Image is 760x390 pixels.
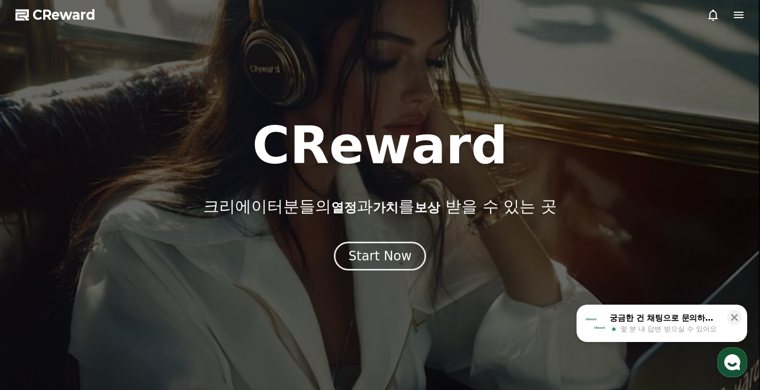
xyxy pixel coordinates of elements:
span: 보상 [414,200,440,215]
h1: CReward [252,120,508,171]
p: 크리에이터분들의 과 를 받을 수 있는 곳 [203,197,556,216]
span: 열정 [331,200,357,215]
span: CReward [33,6,95,23]
a: Start Now [334,252,426,262]
span: 가치 [373,200,398,215]
div: Start Now [348,248,412,265]
a: CReward [15,6,95,23]
button: Start Now [334,242,426,270]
